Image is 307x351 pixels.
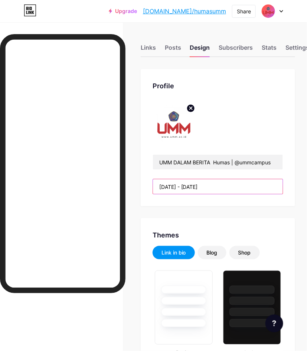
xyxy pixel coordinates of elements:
[165,43,181,56] div: Posts
[237,7,251,15] div: Share
[153,155,283,170] input: Name
[262,43,277,56] div: Stats
[153,179,283,194] input: Bio
[153,230,283,240] div: Themes
[153,81,283,91] div: Profile
[143,7,226,16] a: [DOMAIN_NAME]/humasumm
[207,249,218,256] div: Blog
[153,103,195,145] img: Humas UMM
[141,43,156,56] div: Links
[261,4,275,18] img: Humas UMM
[190,43,210,56] div: Design
[109,8,137,14] a: Upgrade
[238,249,251,256] div: Shop
[219,43,253,56] div: Subscribers
[161,249,186,256] div: Link in bio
